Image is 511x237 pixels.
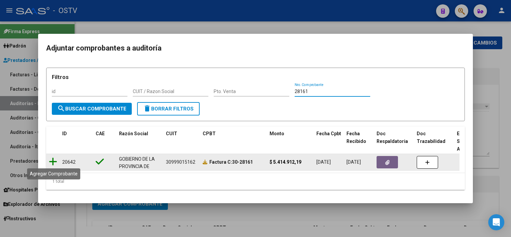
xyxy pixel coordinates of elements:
[414,127,454,156] datatable-header-cell: Doc Trazabilidad
[377,131,408,144] span: Doc Respaldatoria
[346,131,366,144] span: Fecha Recibido
[209,159,253,165] strong: 30-28161
[116,127,163,156] datatable-header-cell: Razón Social
[46,173,465,190] div: 1 total
[163,127,200,156] datatable-header-cell: CUIT
[52,103,132,115] button: Buscar Comprobante
[346,159,361,165] span: [DATE]
[374,127,414,156] datatable-header-cell: Doc Respaldatoria
[166,131,177,136] span: CUIT
[488,214,504,230] div: Open Intercom Messenger
[96,131,105,136] span: CAE
[93,127,116,156] datatable-header-cell: CAE
[267,127,314,156] datatable-header-cell: Monto
[57,106,126,112] span: Buscar Comprobante
[316,131,341,136] span: Fecha Cpbt
[454,127,491,156] datatable-header-cell: Expediente SUR Asociado
[62,159,76,165] span: 20642
[52,73,459,82] h3: Filtros
[417,131,445,144] span: Doc Trazabilidad
[119,131,148,136] span: Razón Social
[344,127,374,156] datatable-header-cell: Fecha Recibido
[457,131,481,152] span: Expediente SUR Asociado
[57,104,65,112] mat-icon: search
[314,127,344,156] datatable-header-cell: Fecha Cpbt
[60,127,93,156] datatable-header-cell: ID
[209,159,232,165] span: Factura C:
[119,155,165,201] div: GOBIERNO DE LA PROVINCIA DE [GEOGRAPHIC_DATA][PERSON_NAME] ADMINISTRACION CENTRAL
[166,159,195,165] span: 30999015162
[137,102,200,115] button: Borrar Filtros
[203,131,216,136] span: CPBT
[62,131,67,136] span: ID
[143,104,151,112] mat-icon: delete
[270,159,301,165] strong: $ 5.414.912,19
[200,127,267,156] datatable-header-cell: CPBT
[143,106,194,112] span: Borrar Filtros
[316,159,331,165] span: [DATE]
[46,42,465,55] h2: Adjuntar comprobantes a auditoría
[270,131,284,136] span: Monto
